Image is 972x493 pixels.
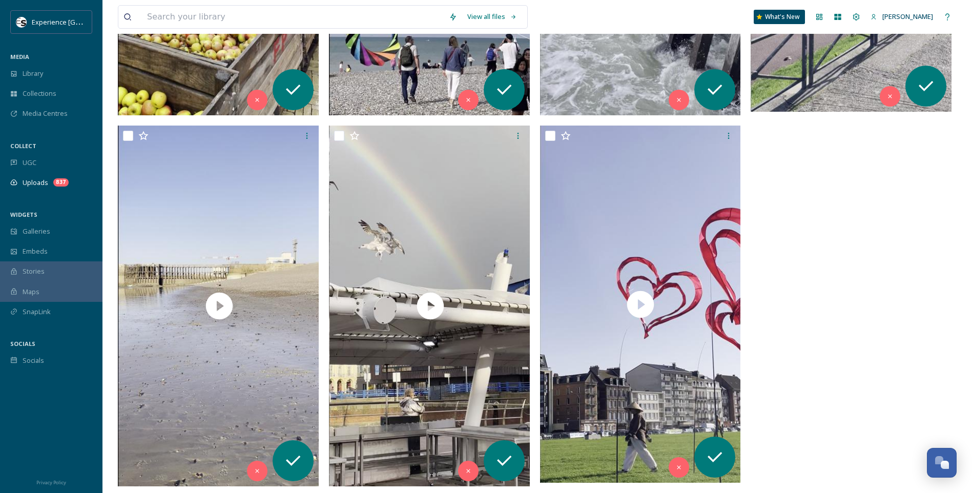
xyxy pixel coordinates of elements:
[10,53,29,60] span: MEDIA
[36,479,66,486] span: Privacy Policy
[23,69,43,78] span: Library
[23,227,50,236] span: Galleries
[23,158,36,168] span: UGC
[53,178,69,187] div: 837
[23,89,56,98] span: Collections
[462,7,522,27] a: View all files
[329,126,532,486] img: thumbnail
[10,340,35,347] span: SOCIALS
[118,126,321,486] img: thumbnail
[882,12,933,21] span: [PERSON_NAME]
[10,211,37,218] span: WIDGETS
[23,246,48,256] span: Embeds
[32,17,133,27] span: Experience [GEOGRAPHIC_DATA]
[865,7,938,27] a: [PERSON_NAME]
[23,356,44,365] span: Socials
[23,287,39,297] span: Maps
[142,6,444,28] input: Search your library
[23,266,45,276] span: Stories
[23,307,51,317] span: SnapLink
[23,109,68,118] span: Media Centres
[927,448,957,478] button: Open Chat
[23,178,48,188] span: Uploads
[16,17,27,27] img: WSCC%20ES%20Socials%20Icon%20-%20Secondary%20-%20Black.jpg
[10,142,36,150] span: COLLECT
[754,10,805,24] a: What's New
[540,126,741,483] img: thumbnail
[36,476,66,488] a: Privacy Policy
